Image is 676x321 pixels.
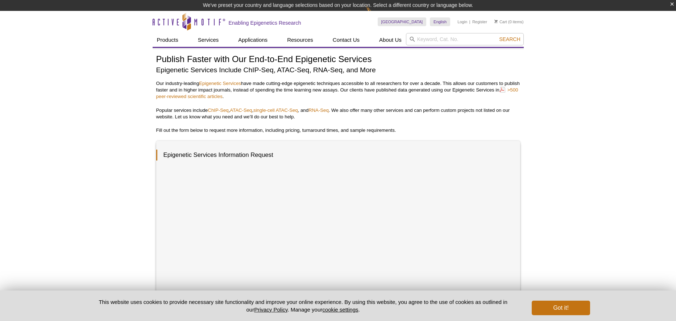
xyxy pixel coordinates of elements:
button: Got it! [532,301,590,315]
a: ChIP-Seq [208,107,228,113]
a: single-cell ATAC-Seq [253,107,298,113]
a: RNA-Seq [308,107,329,113]
a: Services [194,33,223,47]
button: cookie settings [322,306,358,313]
a: Resources [283,33,318,47]
a: Epigenetic Services [199,81,241,86]
a: Cart [494,19,507,24]
input: Keyword, Cat. No. [406,33,524,45]
h1: Publish Faster with Our End-to-End Epigenetic Services [156,54,520,65]
p: Our industry-leading have made cutting-edge epigenetic techniques accessible to all researchers f... [156,80,520,100]
a: English [430,17,450,26]
a: About Us [375,33,406,47]
a: Register [472,19,487,24]
img: Change Here [366,5,385,23]
li: (0 items) [494,17,524,26]
button: Search [497,36,522,42]
h3: Epigenetic Services Information Request [156,150,513,160]
img: Your Cart [494,20,498,23]
a: [GEOGRAPHIC_DATA] [378,17,427,26]
span: Search [499,36,520,42]
li: | [469,17,470,26]
a: ATAC-Seq [230,107,252,113]
p: Fill out the form below to request more information, including pricing, turnaround times, and sam... [156,127,520,134]
a: Contact Us [328,33,364,47]
p: Popular services include , , , and . We also offer many other services and can perform custom pro... [156,107,520,120]
a: Login [457,19,467,24]
a: Products [153,33,183,47]
a: Applications [234,33,272,47]
h2: Enabling Epigenetics Research [229,20,301,26]
h2: Epigenetic Services Include ChIP-Seq, ATAC-Seq, RNA-Seq, and More [156,65,520,75]
p: This website uses cookies to provide necessary site functionality and improve your online experie... [86,298,520,313]
a: >500 peer-reviewed scientific articles [156,86,518,100]
a: Privacy Policy [254,306,287,313]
